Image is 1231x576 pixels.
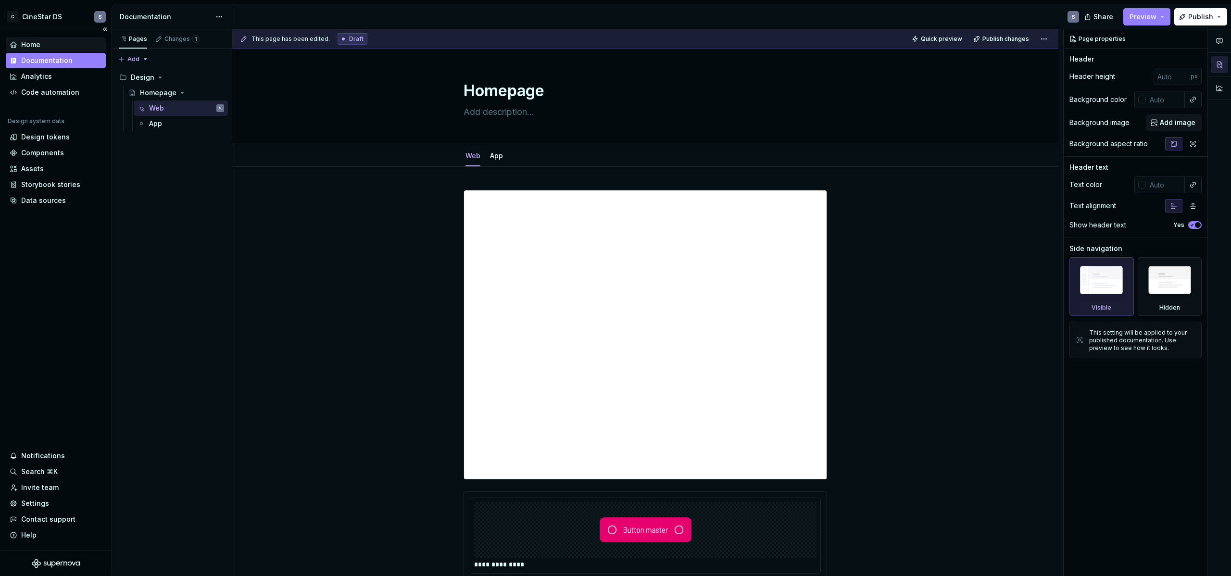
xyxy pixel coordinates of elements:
div: Settings [21,499,49,508]
div: Analytics [21,72,52,81]
div: Search ⌘K [21,467,58,476]
div: Storybook stories [21,180,80,189]
div: Text alignment [1069,201,1116,211]
div: Code automation [21,88,79,97]
div: Documentation [120,12,211,22]
div: S [1072,13,1075,21]
a: App [490,151,503,160]
div: App [486,145,507,165]
a: Web [465,151,480,160]
label: Yes [1173,221,1184,229]
div: Header [1069,54,1094,64]
div: S [219,103,222,113]
div: Documentation [21,56,73,65]
div: Design [115,70,228,85]
div: Pages [119,35,147,43]
div: Changes [164,35,200,43]
button: Publish changes [970,32,1033,46]
span: Add [127,55,139,63]
button: Collapse sidebar [98,23,112,36]
span: Add image [1160,118,1195,127]
div: Help [21,530,37,540]
div: Design system data [8,117,64,125]
div: Show header text [1069,220,1126,230]
input: Auto [1146,91,1185,108]
input: Auto [1154,68,1191,85]
div: Text color [1069,180,1102,189]
button: Add image [1146,114,1202,131]
div: Background color [1069,95,1127,104]
div: Assets [21,164,44,174]
a: Home [6,37,106,52]
div: Side navigation [1069,244,1122,253]
span: This page has been edited. [251,35,330,43]
a: Homepage [125,85,228,100]
div: Data sources [21,196,66,205]
div: Visible [1069,257,1134,316]
button: Share [1080,8,1119,25]
p: px [1191,73,1198,80]
button: Notifications [6,448,106,463]
a: App [134,116,228,131]
div: Design tokens [21,132,70,142]
button: Quick preview [909,32,967,46]
button: Search ⌘K [6,464,106,479]
a: Assets [6,161,106,176]
button: Contact support [6,512,106,527]
button: Publish [1174,8,1227,25]
button: CCineStar DSS [2,6,110,27]
div: Design [131,73,154,82]
a: Design tokens [6,129,106,145]
div: Background image [1069,118,1130,127]
div: Hidden [1159,304,1180,312]
div: S [99,13,102,21]
a: Settings [6,496,106,511]
svg: Supernova Logo [32,559,80,568]
button: Add [115,52,151,66]
span: Publish [1188,12,1213,22]
textarea: Homepage [462,79,825,102]
span: 1 [192,35,200,43]
div: Invite team [21,483,59,492]
input: Auto [1146,176,1185,193]
div: Homepage [140,88,176,98]
a: Documentation [6,53,106,68]
span: Preview [1130,12,1156,22]
span: Share [1093,12,1113,22]
a: Analytics [6,69,106,84]
a: Data sources [6,193,106,208]
div: Web [149,103,164,113]
span: Publish changes [982,35,1029,43]
div: This setting will be applied to your published documentation. Use preview to see how it looks. [1089,329,1195,352]
div: Page tree [115,70,228,131]
div: Header text [1069,163,1108,172]
div: Contact support [21,514,75,524]
a: Storybook stories [6,177,106,192]
a: Code automation [6,85,106,100]
div: CineStar DS [22,12,62,22]
div: Notifications [21,451,65,461]
div: Background aspect ratio [1069,139,1148,149]
div: Home [21,40,40,50]
div: Web [462,145,484,165]
div: App [149,119,162,128]
div: Hidden [1138,257,1202,316]
div: Header height [1069,72,1115,81]
button: Preview [1123,8,1170,25]
a: Invite team [6,480,106,495]
span: Quick preview [921,35,962,43]
button: Help [6,527,106,543]
div: Visible [1092,304,1111,312]
div: C [7,11,18,23]
span: Draft [349,35,364,43]
a: Components [6,145,106,161]
a: WebS [134,100,228,116]
div: Components [21,148,64,158]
